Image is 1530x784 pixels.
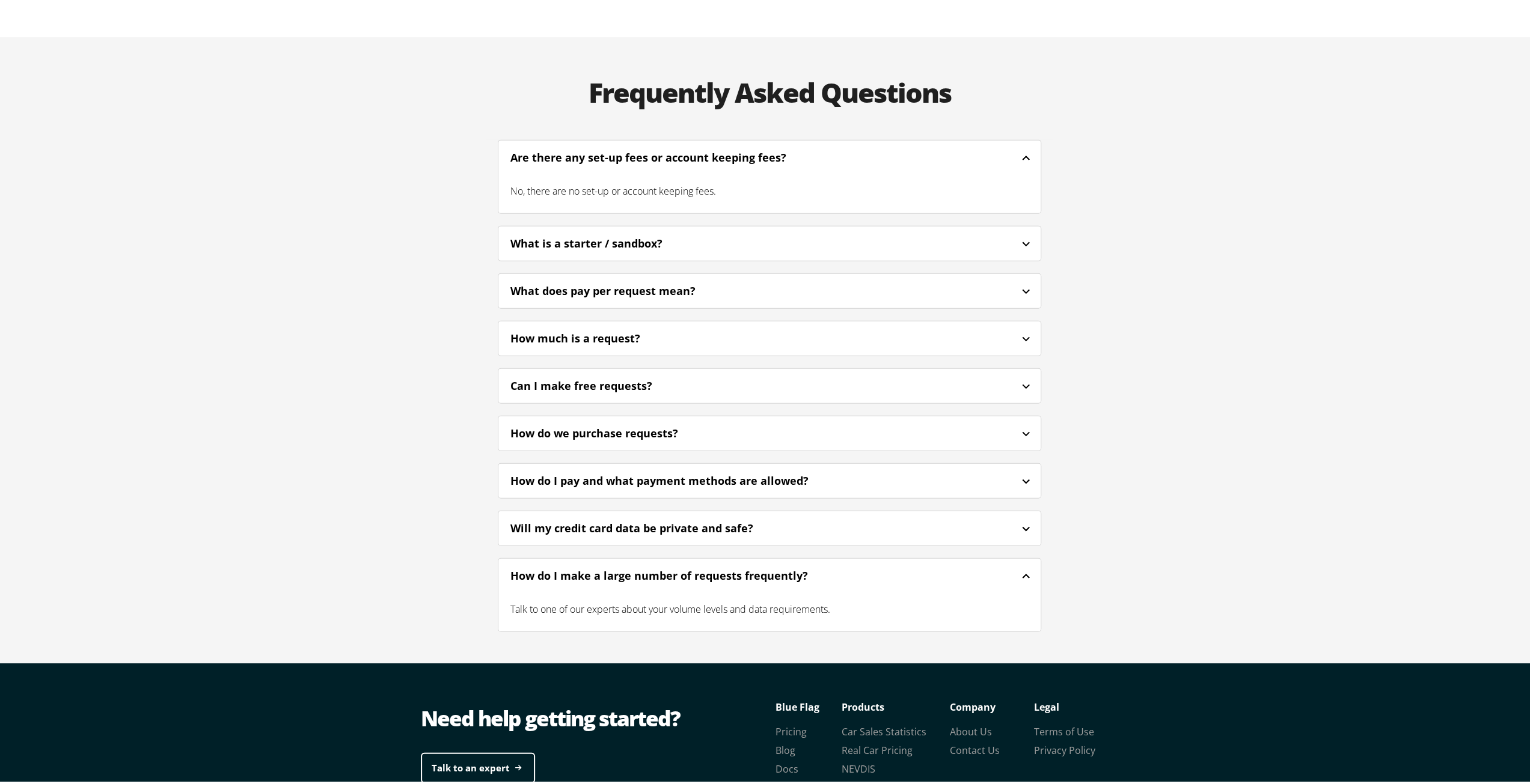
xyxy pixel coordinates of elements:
[776,723,807,736] a: Pricing
[421,750,535,781] a: Talk to an expert
[842,696,950,714] p: Products
[510,565,840,582] div: How do I make a large number of requests frequently?
[498,559,1041,588] div: How do I make a large number of requests frequently?
[510,233,695,249] div: What is a starter / sandbox?
[510,423,711,439] div: How do we purchase requests?
[421,701,770,731] div: Need help getting started?
[498,227,1041,255] div: What is a starter / sandbox?
[1034,723,1094,736] a: Terms of Use
[498,512,1041,540] div: Will my credit card data be private and safe?
[776,696,842,714] p: Blue Flag
[776,760,798,773] a: Docs
[510,328,673,344] div: How much is a request?
[498,417,1041,445] div: How do we purchase requests?
[510,518,786,534] div: Will my credit card data be private and safe?
[1034,696,1118,714] p: Legal
[950,696,1034,714] p: Company
[510,147,819,163] div: Are there any set-up fees or account keeping fees?
[1034,741,1095,755] a: Privacy Policy
[498,275,1041,303] div: What does pay per request mean?
[842,723,926,736] a: Car Sales Statistics
[510,470,841,487] div: How do I pay and what payment methods are allowed?
[498,464,1041,493] div: How do I pay and what payment methods are allowed?
[486,54,1053,126] h2: Frequently Asked Questions
[498,588,1041,626] div: Talk to one of our experts about your volume levels and data requirements.
[510,375,685,392] div: Can I make free requests?
[950,741,1000,755] a: Contact Us
[498,141,1041,169] div: Are there any set-up fees or account keeping fees?
[776,741,795,755] a: Blog
[842,760,875,773] a: NEVDIS
[498,169,1041,208] div: No, there are no set-up or account keeping fees.
[510,281,728,297] div: What does pay per request mean?
[498,322,1041,350] div: How much is a request?
[498,369,1041,398] div: Can I make free requests?
[950,723,992,736] a: About Us
[842,741,913,755] a: Real Car Pricing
